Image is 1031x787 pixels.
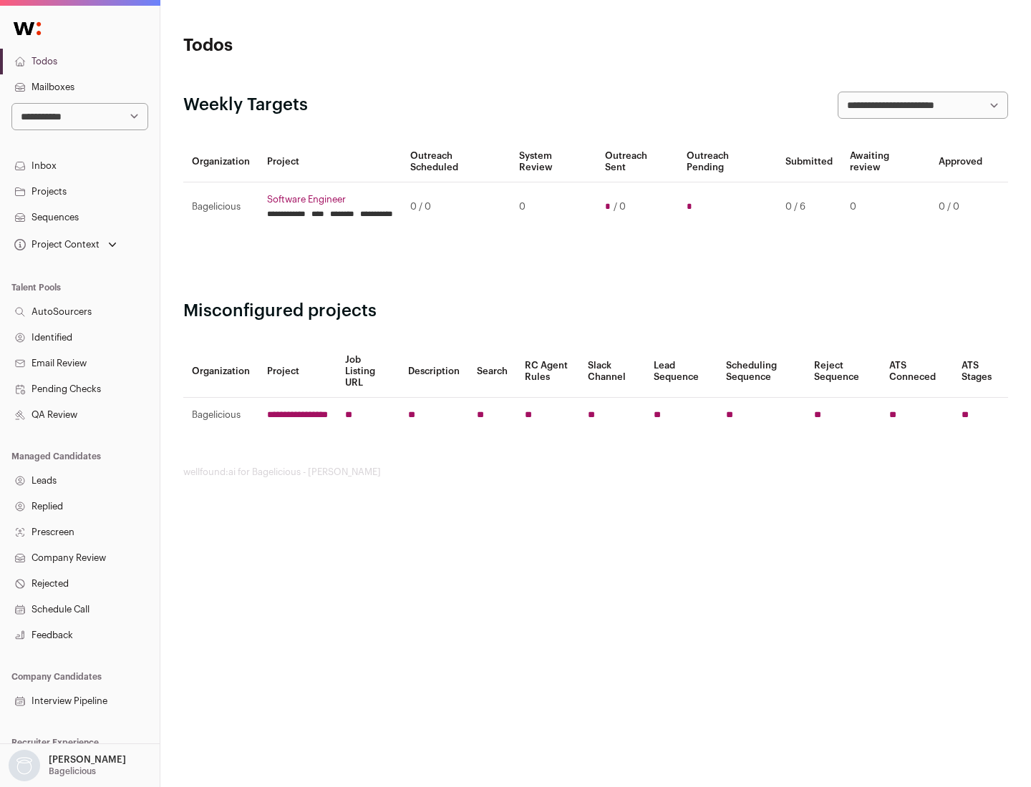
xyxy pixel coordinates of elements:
[337,346,400,398] th: Job Listing URL
[400,346,468,398] th: Description
[510,142,596,182] th: System Review
[183,182,258,232] td: Bagelicious
[579,346,645,398] th: Slack Channel
[6,14,49,43] img: Wellfound
[183,466,1008,478] footer: wellfound:ai for Bagelicious - [PERSON_NAME]
[49,766,96,777] p: Bagelicious
[183,300,1008,323] h2: Misconfigured projects
[9,750,40,781] img: nopic.png
[953,346,1008,398] th: ATS Stages
[510,182,596,232] td: 0
[258,142,402,182] th: Project
[930,142,991,182] th: Approved
[402,182,510,232] td: 0 / 0
[267,194,393,205] a: Software Engineer
[183,94,308,117] h2: Weekly Targets
[11,235,120,255] button: Open dropdown
[402,142,510,182] th: Outreach Scheduled
[516,346,579,398] th: RC Agent Rules
[805,346,881,398] th: Reject Sequence
[841,182,930,232] td: 0
[645,346,717,398] th: Lead Sequence
[678,142,776,182] th: Outreach Pending
[777,142,841,182] th: Submitted
[183,398,258,433] td: Bagelicious
[258,346,337,398] th: Project
[183,34,458,57] h1: Todos
[11,239,100,250] div: Project Context
[49,754,126,766] p: [PERSON_NAME]
[183,142,258,182] th: Organization
[841,142,930,182] th: Awaiting review
[930,182,991,232] td: 0 / 0
[183,346,258,398] th: Organization
[468,346,516,398] th: Search
[881,346,952,398] th: ATS Conneced
[614,201,626,212] span: / 0
[6,750,129,781] button: Open dropdown
[596,142,679,182] th: Outreach Sent
[777,182,841,232] td: 0 / 6
[717,346,805,398] th: Scheduling Sequence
